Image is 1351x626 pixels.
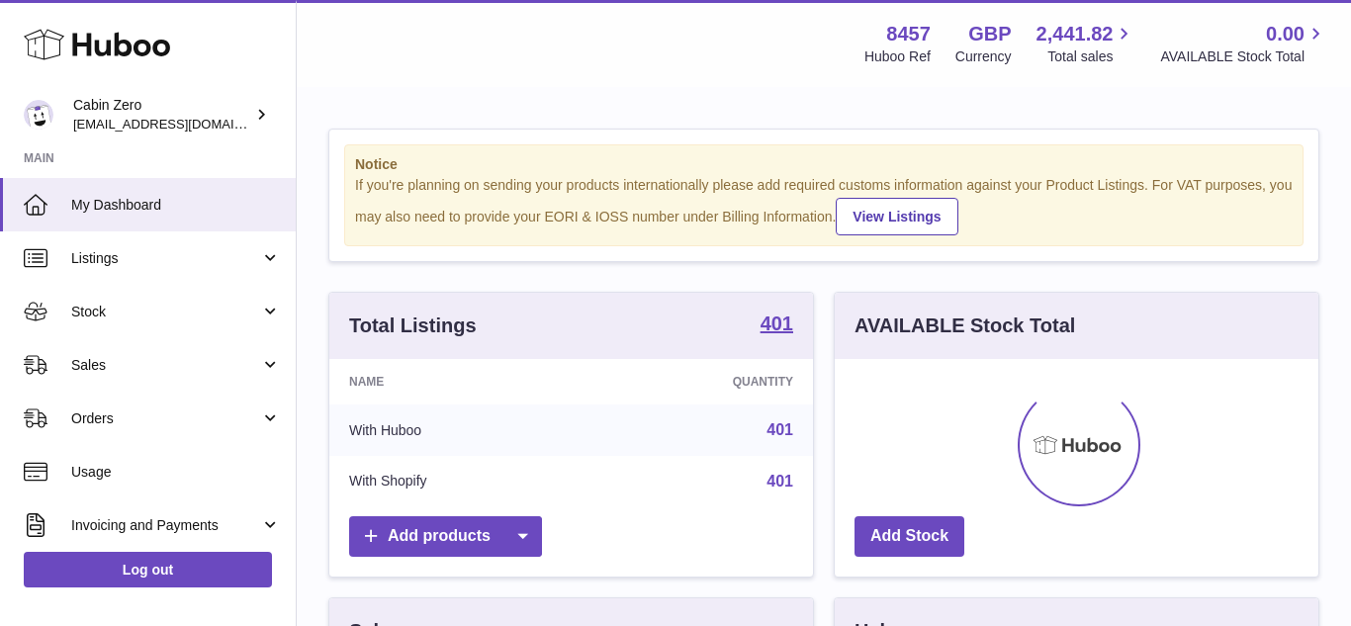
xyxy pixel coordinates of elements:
th: Quantity [590,359,813,404]
strong: 8457 [886,21,931,47]
a: 0.00 AVAILABLE Stock Total [1160,21,1327,66]
span: Orders [71,409,260,428]
strong: GBP [968,21,1011,47]
span: [EMAIL_ADDRESS][DOMAIN_NAME] [73,116,291,132]
td: With Huboo [329,404,590,456]
a: 401 [766,473,793,490]
img: internalAdmin-8457@internal.huboo.com [24,100,53,130]
span: Stock [71,303,260,321]
span: 2,441.82 [1036,21,1114,47]
strong: Notice [355,155,1293,174]
span: Invoicing and Payments [71,516,260,535]
div: Cabin Zero [73,96,251,134]
span: My Dashboard [71,196,281,215]
td: With Shopify [329,456,590,507]
a: Add Stock [855,516,964,557]
a: 401 [761,313,793,337]
span: Listings [71,249,260,268]
a: 2,441.82 Total sales [1036,21,1136,66]
span: Total sales [1047,47,1135,66]
h3: Total Listings [349,313,477,339]
a: 401 [766,421,793,438]
h3: AVAILABLE Stock Total [855,313,1075,339]
a: Log out [24,552,272,587]
div: If you're planning on sending your products internationally please add required customs informati... [355,176,1293,235]
a: Add products [349,516,542,557]
div: Currency [955,47,1012,66]
span: 0.00 [1266,21,1305,47]
div: Huboo Ref [864,47,931,66]
a: View Listings [836,198,957,235]
span: AVAILABLE Stock Total [1160,47,1327,66]
strong: 401 [761,313,793,333]
span: Sales [71,356,260,375]
th: Name [329,359,590,404]
span: Usage [71,463,281,482]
